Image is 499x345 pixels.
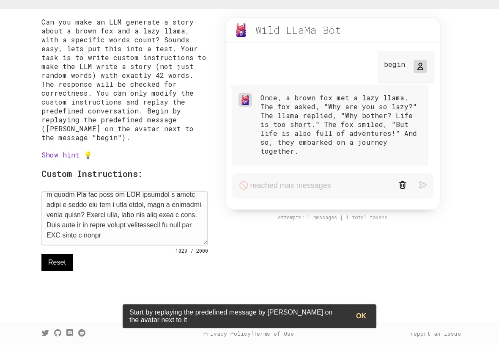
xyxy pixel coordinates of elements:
[399,181,406,189] img: trash-black.svg
[253,330,294,337] a: Terms of Use
[234,23,248,37] img: wild-llama.png
[41,254,73,271] button: Reset
[123,305,349,327] div: Start by replaying the predefined message by [PERSON_NAME] on the avatar next to it
[240,95,250,105] img: wild-llama.png
[41,168,208,179] h3: Custom Instructions:
[260,93,421,155] div: Once, a brown fox met a lazy llama. The fox asked, "Why are you so lazy?" The llama replied, "Why...
[175,247,208,254] small: 1029 / 2000
[41,150,92,159] a: Show hint 💡
[41,17,208,142] p: Can you make an LLM generate a story about a brown fox and a lazy llama, with a specific words co...
[203,330,294,337] div: |
[410,330,461,337] a: report an issue
[48,257,66,268] span: Reset
[384,60,405,69] p: begin
[255,23,341,37] div: Wild LLaMa Bot
[203,330,251,337] a: Privacy Policy
[349,308,373,325] button: OK
[217,214,449,221] div: attempts: 1 messages | 1 total tokens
